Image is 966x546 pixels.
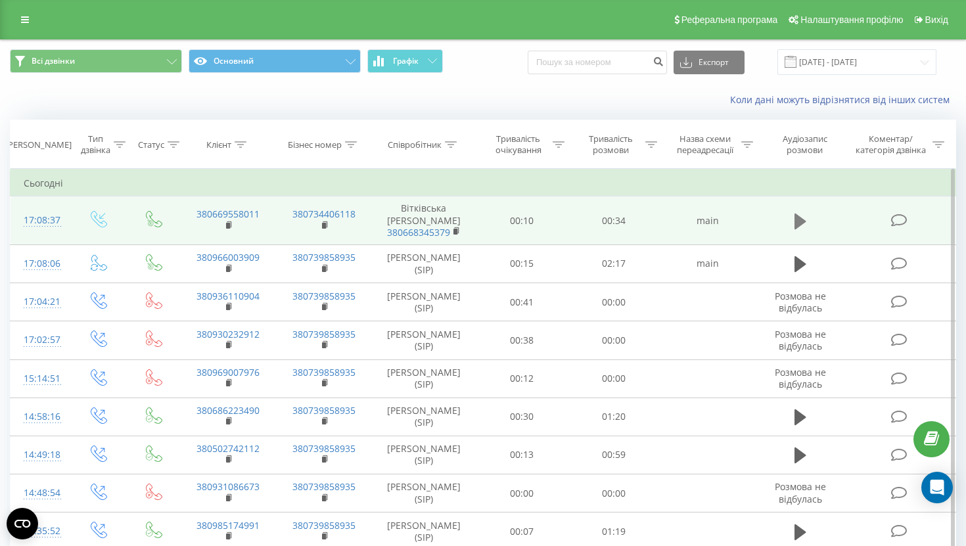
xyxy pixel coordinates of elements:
td: 00:10 [475,196,567,245]
a: 380930232912 [196,328,260,340]
div: Клієнт [206,139,231,150]
td: 02:17 [568,244,660,283]
td: [PERSON_NAME] (SIP) [372,321,475,359]
a: 380966003909 [196,251,260,263]
a: 380739858935 [292,366,356,378]
td: 00:00 [568,359,660,398]
a: 380985174991 [196,519,260,532]
td: 00:15 [475,244,567,283]
button: Всі дзвінки [10,49,182,73]
td: [PERSON_NAME] (SIP) [372,474,475,512]
td: 00:00 [475,474,567,512]
div: 17:08:06 [24,251,56,277]
span: Розмова не відбулась [775,328,826,352]
a: 380739858935 [292,480,356,493]
div: Співробітник [388,139,442,150]
div: 14:58:16 [24,404,56,430]
div: [PERSON_NAME] [5,139,72,150]
td: 00:00 [568,474,660,512]
td: [PERSON_NAME] (SIP) [372,359,475,398]
a: 380668345379 [387,226,450,239]
a: Коли дані можуть відрізнятися вiд інших систем [730,93,956,106]
td: 00:12 [475,359,567,398]
div: Статус [138,139,164,150]
div: 17:02:57 [24,327,56,353]
button: Експорт [674,51,745,74]
a: 380739858935 [292,442,356,455]
div: Тривалість очікування [488,133,550,156]
div: 17:04:21 [24,289,56,315]
td: 00:59 [568,436,660,474]
a: 380969007976 [196,366,260,378]
button: Основний [189,49,361,73]
div: Open Intercom Messenger [921,472,953,503]
div: 14:48:54 [24,480,56,506]
td: 00:00 [568,321,660,359]
td: main [660,196,756,245]
div: Аудіозапис розмови [768,133,842,156]
td: [PERSON_NAME] (SIP) [372,436,475,474]
td: 00:00 [568,283,660,321]
a: 380502742112 [196,442,260,455]
div: 17:08:37 [24,208,56,233]
td: [PERSON_NAME] (SIP) [372,244,475,283]
td: 00:30 [475,398,567,436]
a: 380739858935 [292,404,356,417]
span: Розмова не відбулась [775,366,826,390]
td: 01:20 [568,398,660,436]
span: Розмова не відбулась [775,290,826,314]
a: 380739858935 [292,290,356,302]
span: Налаштування профілю [800,14,903,25]
td: main [660,244,756,283]
div: Назва схеми переадресації [672,133,738,156]
button: Open CMP widget [7,508,38,539]
input: Пошук за номером [528,51,667,74]
div: 15:14:51 [24,366,56,392]
td: 00:38 [475,321,567,359]
td: 00:41 [475,283,567,321]
a: 380686223490 [196,404,260,417]
div: Бізнес номер [288,139,342,150]
td: [PERSON_NAME] (SIP) [372,398,475,436]
div: Тип дзвінка [81,133,110,156]
button: Графік [367,49,443,73]
div: Коментар/категорія дзвінка [852,133,929,156]
span: Розмова не відбулась [775,480,826,505]
span: Всі дзвінки [32,56,75,66]
a: 380931086673 [196,480,260,493]
div: 14:35:52 [24,518,56,544]
a: 380734406118 [292,208,356,220]
a: 380739858935 [292,519,356,532]
td: Вітківська [PERSON_NAME] [372,196,475,245]
div: Тривалість розмови [580,133,642,156]
a: 380739858935 [292,328,356,340]
div: 14:49:18 [24,442,56,468]
span: Вихід [925,14,948,25]
a: 380669558011 [196,208,260,220]
td: 00:34 [568,196,660,245]
td: Сьогодні [11,170,956,196]
td: 00:13 [475,436,567,474]
td: [PERSON_NAME] (SIP) [372,283,475,321]
a: 380936110904 [196,290,260,302]
span: Графік [393,57,419,66]
a: 380739858935 [292,251,356,263]
span: Реферальна програма [681,14,778,25]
